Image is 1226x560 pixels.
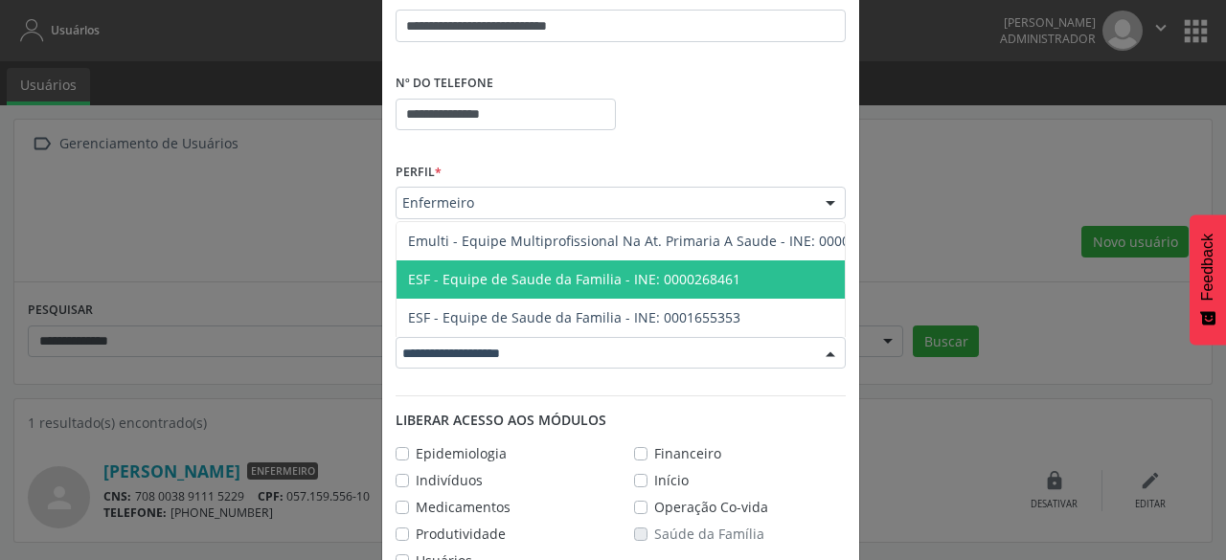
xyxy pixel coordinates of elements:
[416,443,507,463] label: Epidemiologia
[408,270,740,288] span: ESF - Equipe de Saude da Familia - INE: 0000268461
[416,524,506,544] label: Produtividade
[396,69,493,99] label: Nº do Telefone
[654,524,764,544] label: Saúde da Família
[416,497,511,517] label: Medicamentos
[396,410,846,430] div: Liberar acesso aos módulos
[654,497,768,517] label: Operação Co-vida
[416,470,483,490] label: Indivíduos
[396,157,442,187] label: Perfil
[654,443,721,463] label: Financeiro
[1199,234,1216,301] span: Feedback
[1190,214,1226,345] button: Feedback - Mostrar pesquisa
[408,232,896,250] span: Emulti - Equipe Multiprofissional Na At. Primaria A Saude - INE: 0000268542
[654,470,689,490] label: Início
[402,193,806,213] span: Enfermeiro
[408,308,740,326] span: ESF - Equipe de Saude da Familia - INE: 0001655353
